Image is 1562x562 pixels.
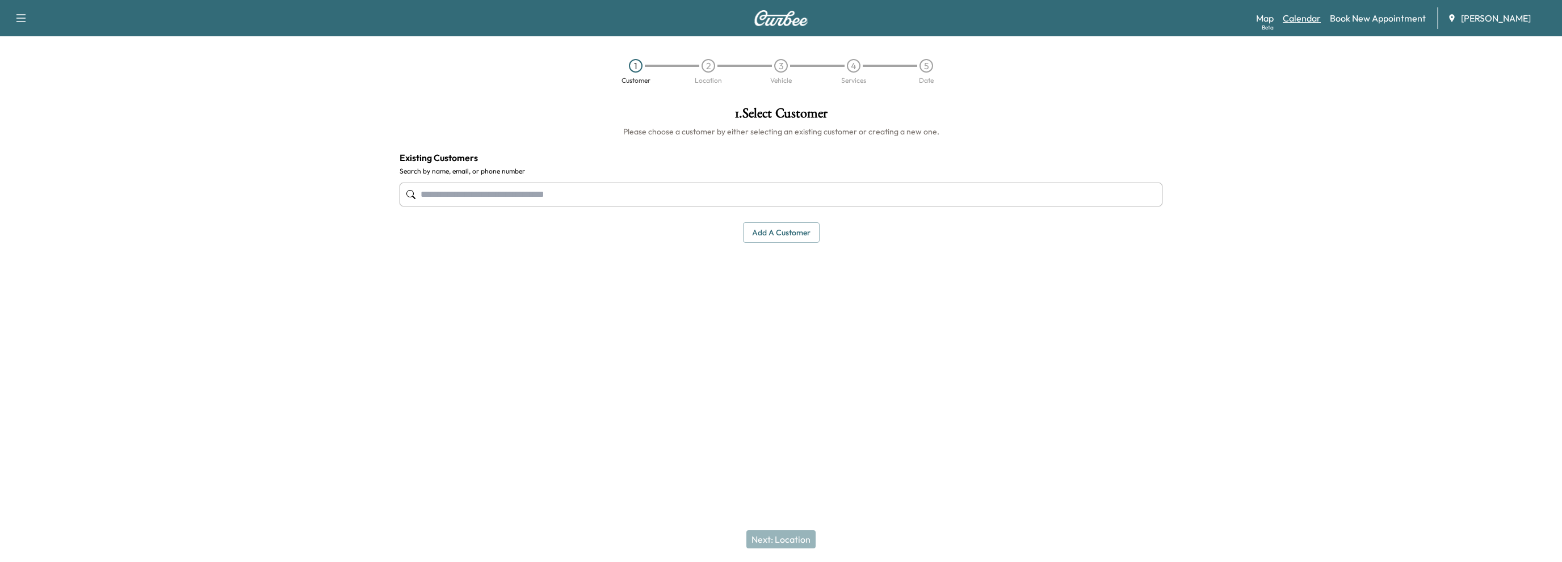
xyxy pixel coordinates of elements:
div: Date [919,77,934,84]
a: Book New Appointment [1330,11,1426,25]
h1: 1 . Select Customer [400,107,1162,126]
div: 2 [702,59,715,73]
h4: Existing Customers [400,151,1162,164]
div: 3 [774,59,788,73]
div: Vehicle [770,77,792,84]
button: Add a customer [743,222,820,243]
label: Search by name, email, or phone number [400,167,1162,176]
div: 5 [919,59,933,73]
div: Customer [622,77,650,84]
div: Services [841,77,866,84]
span: [PERSON_NAME] [1461,11,1531,25]
div: 4 [847,59,860,73]
h6: Please choose a customer by either selecting an existing customer or creating a new one. [400,126,1162,137]
div: Beta [1262,23,1274,32]
a: Calendar [1283,11,1321,25]
a: MapBeta [1256,11,1274,25]
div: 1 [629,59,643,73]
div: Location [695,77,722,84]
img: Curbee Logo [754,10,808,26]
